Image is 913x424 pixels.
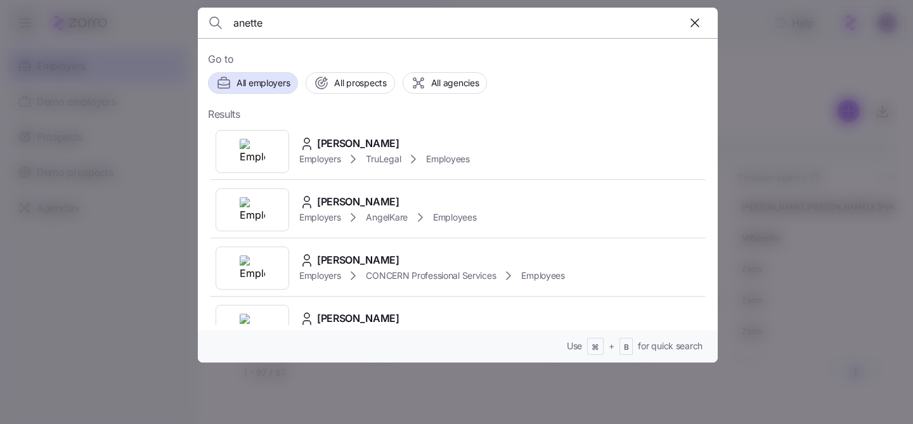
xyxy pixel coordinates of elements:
img: Employer logo [240,314,265,339]
span: + [609,340,614,352]
img: Employer logo [240,197,265,222]
img: Employer logo [240,255,265,281]
button: All prospects [306,72,394,94]
span: All agencies [431,77,479,89]
span: [PERSON_NAME] [317,136,399,151]
span: for quick search [638,340,703,352]
span: [PERSON_NAME] [317,252,399,268]
span: Employers [299,153,340,165]
span: Employees [433,211,476,224]
span: Go to [208,51,708,67]
span: [PERSON_NAME] [317,194,399,210]
span: ⌘ [592,342,599,353]
span: [PERSON_NAME] [317,311,399,326]
span: TruLegal [366,153,401,165]
span: Employees [426,153,469,165]
button: All agencies [403,72,488,94]
span: Use [567,340,582,352]
img: Employer logo [240,139,265,164]
span: All employers [236,77,290,89]
span: AngelKare [366,211,407,224]
span: B [624,342,629,353]
span: Employees [521,269,564,282]
span: Results [208,106,240,122]
span: All prospects [334,77,386,89]
span: Employers [299,269,340,282]
span: Employers [299,211,340,224]
button: All employers [208,72,298,94]
span: CONCERN Professional Services [366,269,496,282]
